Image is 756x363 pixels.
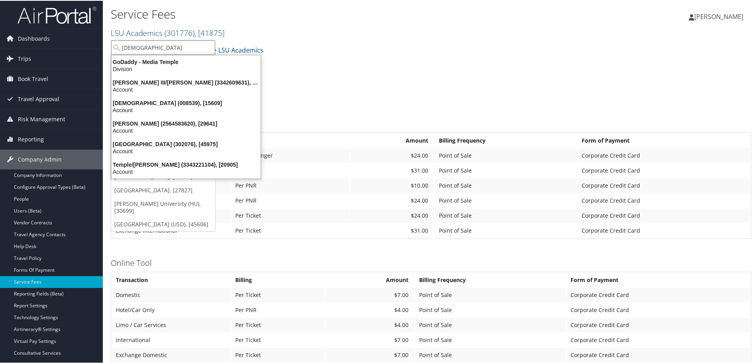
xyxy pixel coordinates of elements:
[18,28,50,48] span: Dashboards
[231,193,350,207] td: Per PNR
[111,39,215,54] input: Search Accounts
[18,109,65,128] span: Risk Management
[112,317,231,331] td: Limo / Car Services
[112,332,231,346] td: International
[231,208,350,222] td: Per Ticket
[415,332,566,346] td: Point of Sale
[107,147,265,154] div: Account
[18,149,62,169] span: Company Admin
[231,317,324,331] td: Per Ticket
[107,140,265,147] div: [GEOGRAPHIC_DATA] (302076), [45975]
[107,126,265,134] div: Account
[415,287,566,301] td: Point of Sale
[17,5,96,24] img: airportal-logo.png
[112,302,231,316] td: Hotel/Car Only
[111,5,538,22] h1: Service Fees
[231,148,350,162] td: Per Passenger
[111,257,751,268] h3: Online Tool
[107,119,265,126] div: [PERSON_NAME] (2564583620), [29641]
[325,317,414,331] td: $4.00
[107,85,265,92] div: Account
[111,196,215,217] a: [PERSON_NAME] University (HU), [30699]
[350,133,435,147] th: Amount
[578,208,750,222] td: Corporate Credit Card
[567,347,750,361] td: Corporate Credit Card
[435,133,576,147] th: Billing Frequency
[578,223,750,237] td: Corporate Credit Card
[567,317,750,331] td: Corporate Credit Card
[415,347,566,361] td: Point of Sale
[435,208,576,222] td: Point of Sale
[231,332,324,346] td: Per Ticket
[18,129,44,149] span: Reporting
[231,223,350,237] td: Per Ticket
[107,99,265,106] div: [DEMOGRAPHIC_DATA] (008539), [15609]
[325,332,414,346] td: $7.00
[350,193,435,207] td: $24.00
[350,148,435,162] td: $24.00
[578,193,750,207] td: Corporate Credit Card
[112,347,231,361] td: Exchange Domestic
[325,347,414,361] td: $7.00
[694,11,743,20] span: [PERSON_NAME]
[231,272,324,286] th: Billing
[325,287,414,301] td: $7.00
[112,272,231,286] th: Transaction
[107,167,265,175] div: Account
[164,27,195,38] span: ( 301776 )
[231,287,324,301] td: Per Ticket
[578,148,750,162] td: Corporate Credit Card
[435,148,576,162] td: Point of Sale
[18,88,59,108] span: Travel Approval
[435,163,576,177] td: Point of Sale
[350,223,435,237] td: $31.00
[18,48,31,68] span: Trips
[567,302,750,316] td: Corporate Credit Card
[231,163,350,177] td: Per Ticket
[435,223,576,237] td: Point of Sale
[231,302,324,316] td: Per PNR
[435,193,576,207] td: Point of Sale
[213,41,263,57] a: LSU Academics
[350,163,435,177] td: $31.00
[107,78,265,85] div: [PERSON_NAME] III/[PERSON_NAME] (3342609631), [24615]
[111,27,225,38] a: LSU Academics
[111,183,215,196] a: [GEOGRAPHIC_DATA], [27827]
[578,133,750,147] th: Form of Payment
[415,272,566,286] th: Billing Frequency
[112,287,231,301] td: Domestic
[107,58,265,65] div: GoDaddy - Media Temple
[111,217,215,230] a: [GEOGRAPHIC_DATA] (USD), [45606]
[567,332,750,346] td: Corporate Credit Card
[231,133,350,147] th: Billing
[689,4,751,28] a: [PERSON_NAME]
[325,302,414,316] td: $4.00
[578,178,750,192] td: Corporate Credit Card
[231,178,350,192] td: Per PNR
[107,65,265,72] div: Division
[415,302,566,316] td: Point of Sale
[415,317,566,331] td: Point of Sale
[231,347,324,361] td: Per Ticket
[350,208,435,222] td: $24.00
[111,87,751,103] h1: LSU Academics
[350,178,435,192] td: $10.00
[325,272,414,286] th: Amount
[111,117,751,128] h3: Full Service Agent
[435,178,576,192] td: Point of Sale
[195,27,225,38] span: , [ 41875 ]
[18,68,48,88] span: Book Travel
[567,287,750,301] td: Corporate Credit Card
[567,272,750,286] th: Form of Payment
[578,163,750,177] td: Corporate Credit Card
[107,160,265,167] div: Temple/[PERSON_NAME] (3343221104), [20905]
[107,106,265,113] div: Account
